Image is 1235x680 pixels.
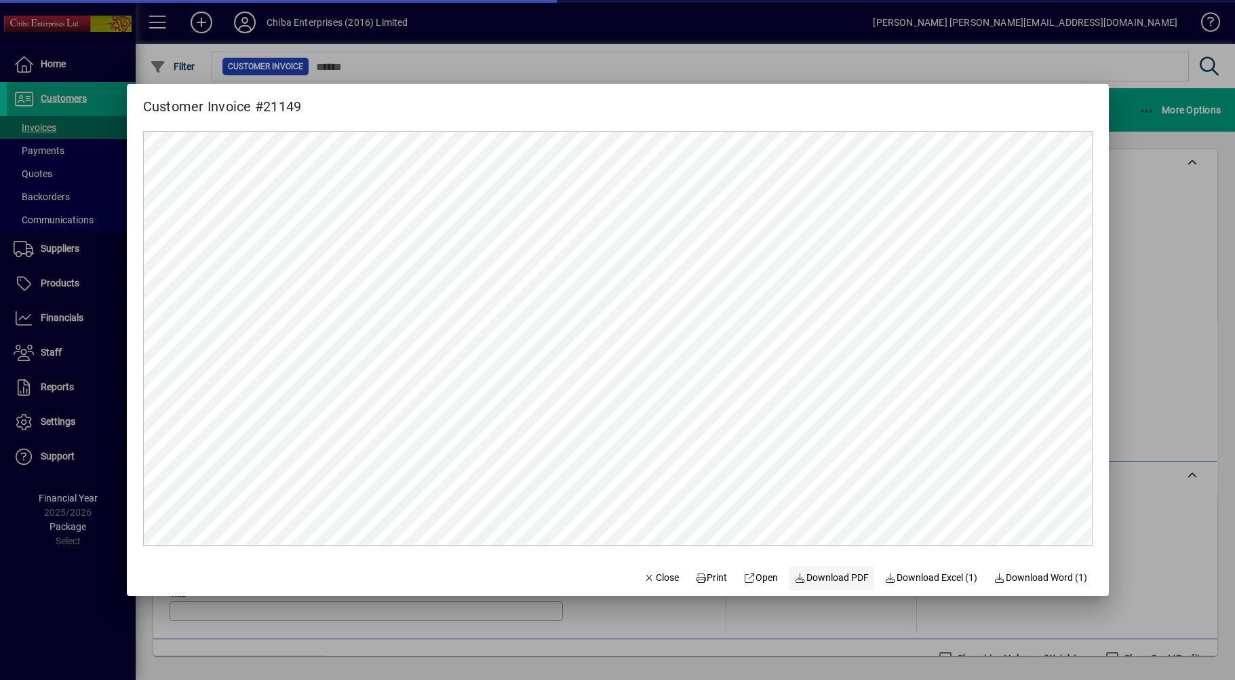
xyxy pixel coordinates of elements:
button: Download Word (1) [988,566,1093,590]
a: Open [739,566,784,590]
span: Open [744,571,779,585]
span: Close [644,571,679,585]
span: Print [695,571,728,585]
h2: Customer Invoice #21149 [127,84,318,117]
span: Download Excel (1) [885,571,978,585]
span: Download Word (1) [994,571,1087,585]
span: Download PDF [794,571,869,585]
button: Print [690,566,733,590]
button: Download Excel (1) [880,566,983,590]
a: Download PDF [789,566,874,590]
button: Close [638,566,684,590]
